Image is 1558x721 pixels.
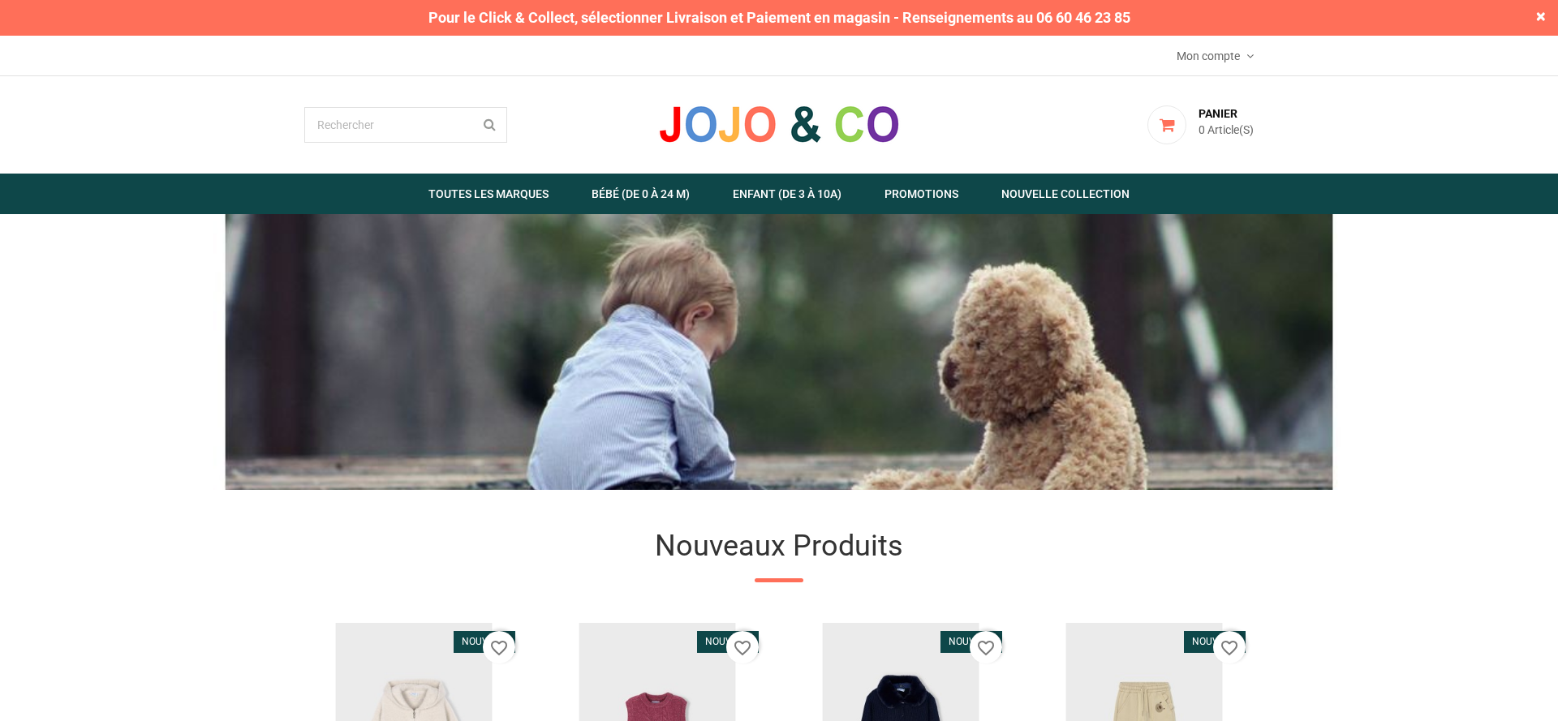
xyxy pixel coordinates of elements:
[976,638,996,658] i: favorite_border
[571,174,710,214] a: Bébé (de 0 à 24 m)
[1184,631,1246,653] li: Nouveau
[657,104,901,144] img: JOJO & CO
[454,631,515,653] li: Nouveau
[726,631,759,663] button: favorite_border
[1207,123,1254,136] span: Article(s)
[1536,7,1546,25] span: ×
[940,631,1002,653] li: Nouveau
[733,638,752,658] i: favorite_border
[420,7,1138,28] span: Pour le Click & Collect, sélectionner Livraison et Paiement en magasin - Renseignements au 06 60 ...
[483,631,515,663] button: favorite_border
[697,631,759,653] li: Nouveau
[1199,107,1237,120] span: Panier
[304,530,1254,579] span: Nouveaux produits
[489,638,509,658] i: favorite_border
[408,174,569,214] a: Toutes les marques
[864,174,979,214] a: Promotions
[712,174,862,214] a: Enfant (de 3 à 10A)
[981,174,1150,214] a: Nouvelle Collection
[1220,638,1239,658] i: favorite_border
[304,107,507,143] input: Rechercher
[970,631,1002,663] button: favorite_border
[1177,49,1244,62] span: Mon compte
[1213,631,1246,663] button: favorite_border
[1199,123,1205,136] span: 0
